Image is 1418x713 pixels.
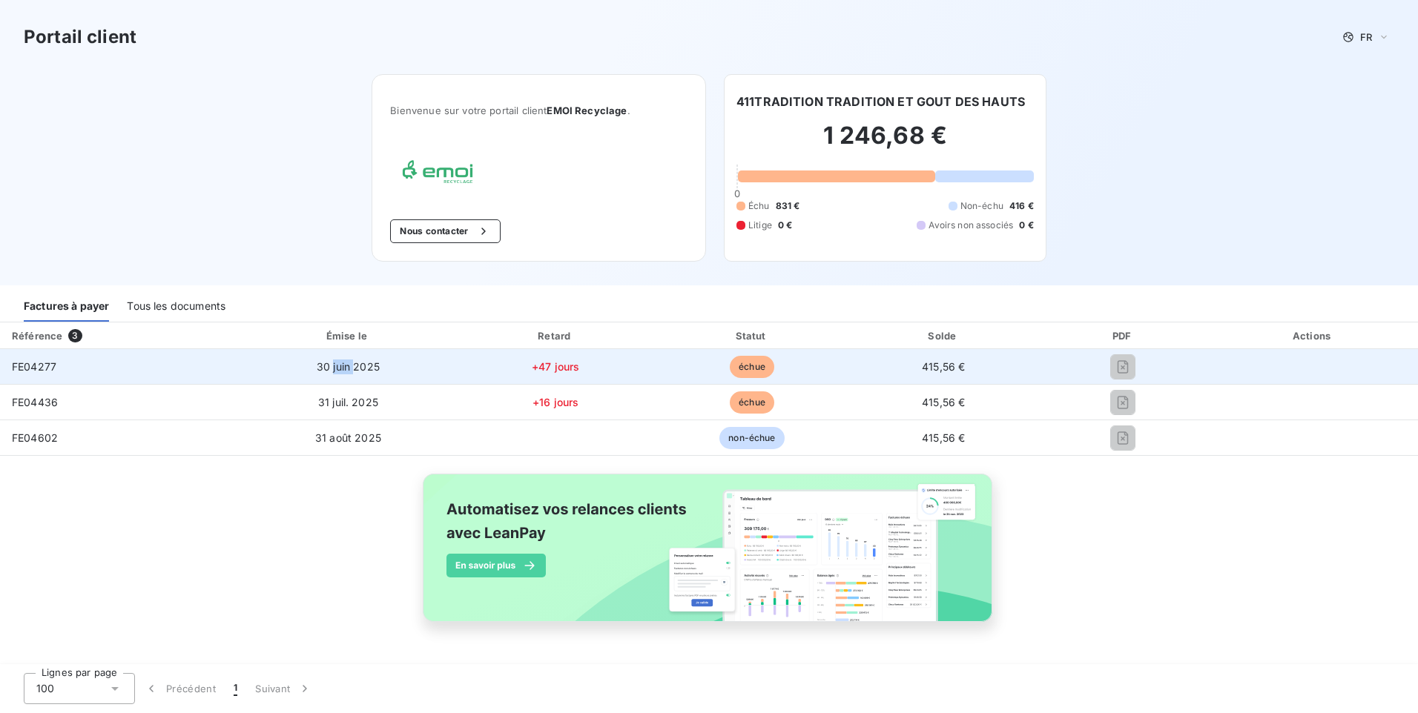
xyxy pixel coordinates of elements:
[12,431,58,444] span: FE04602
[736,121,1034,165] h2: 1 246,68 €
[68,329,82,342] span: 3
[243,328,454,343] div: Émise le
[1009,199,1034,213] span: 416 €
[1019,219,1033,232] span: 0 €
[922,431,965,444] span: 415,56 €
[1211,328,1415,343] div: Actions
[778,219,792,232] span: 0 €
[318,396,378,408] span: 31 juil. 2025
[390,219,500,243] button: Nous contacter
[922,396,965,408] span: 415,56 €
[1360,31,1372,43] span: FR
[547,105,627,116] span: EMOI Recyclage
[315,431,381,444] span: 31 août 2025
[736,93,1025,110] h6: 411TRADITION TRADITION ET GOUT DES HAUTS
[929,219,1013,232] span: Avoirs non associés
[225,673,246,704] button: 1
[409,465,1009,647] img: banner
[459,328,652,343] div: Retard
[719,427,784,449] span: non-échue
[127,291,225,322] div: Tous les documents
[24,291,109,322] div: Factures à payer
[532,360,579,373] span: +47 jours
[390,105,687,116] span: Bienvenue sur votre portail client .
[1041,328,1205,343] div: PDF
[24,24,136,50] h3: Portail client
[852,328,1035,343] div: Solde
[36,681,54,696] span: 100
[317,360,380,373] span: 30 juin 2025
[234,681,237,696] span: 1
[730,391,774,414] span: échue
[12,360,56,373] span: FE04277
[135,673,225,704] button: Précédent
[960,199,1003,213] span: Non-échu
[246,673,321,704] button: Suivant
[776,199,800,213] span: 831 €
[730,356,774,378] span: échue
[12,396,58,408] span: FE04436
[922,360,965,373] span: 415,56 €
[390,152,485,196] img: Company logo
[734,188,740,199] span: 0
[748,219,772,232] span: Litige
[532,396,578,408] span: +16 jours
[658,328,846,343] div: Statut
[748,199,770,213] span: Échu
[12,330,62,342] div: Référence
